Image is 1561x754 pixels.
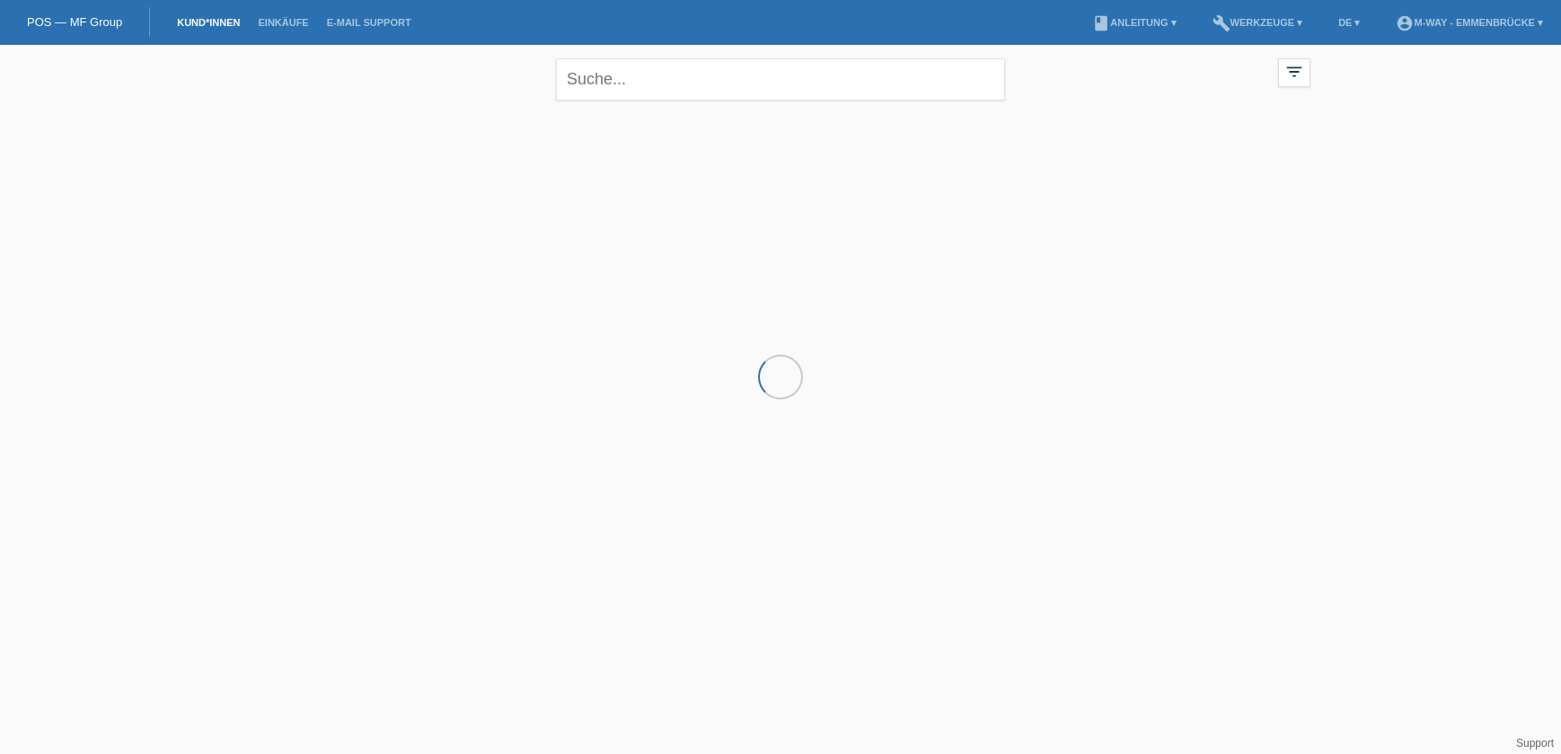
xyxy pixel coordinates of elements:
[1396,14,1414,32] i: account_circle
[556,58,1005,101] input: Suche...
[1329,17,1369,28] a: DE ▾
[1516,737,1554,750] a: Support
[1092,14,1110,32] i: book
[249,17,317,28] a: Einkäufe
[1387,17,1552,28] a: account_circlem-way - Emmenbrücke ▾
[1213,14,1230,32] i: build
[27,15,122,29] a: POS — MF Group
[318,17,420,28] a: E-Mail Support
[168,17,249,28] a: Kund*innen
[1204,17,1312,28] a: buildWerkzeuge ▾
[1083,17,1185,28] a: bookAnleitung ▾
[1284,62,1304,82] i: filter_list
